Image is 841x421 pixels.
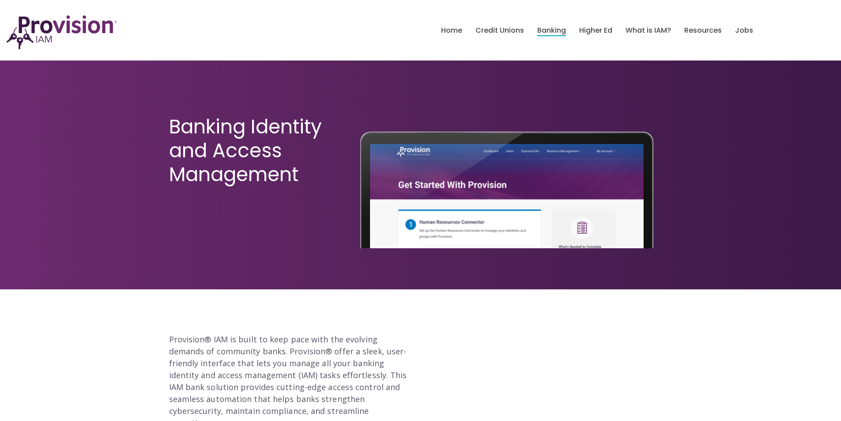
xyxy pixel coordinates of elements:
[537,23,566,38] a: Banking
[434,16,760,45] nav: menu
[579,23,612,38] a: Higher Ed
[441,23,462,38] a: Home
[7,15,117,49] img: ProvisionIAM-Logo-Purple
[735,23,753,38] a: Jobs
[169,113,322,188] span: Banking Identity and Access Management
[626,23,671,38] a: What is IAM?
[684,23,722,38] a: Resources
[475,23,524,38] a: Credit Unions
